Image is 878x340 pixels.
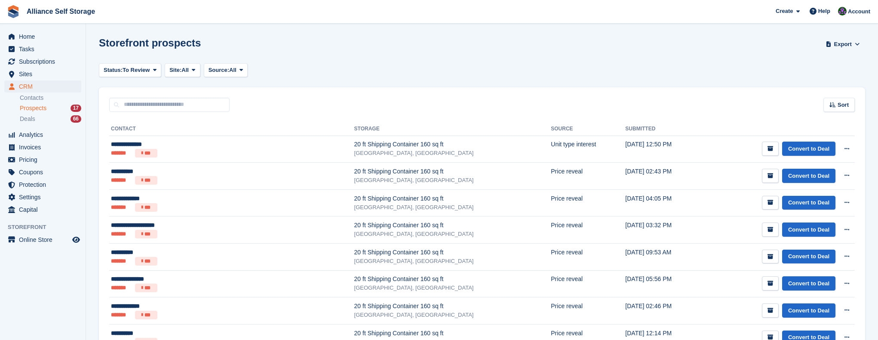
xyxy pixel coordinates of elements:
[8,223,86,232] span: Storefront
[165,63,200,77] button: Site: All
[204,63,248,77] button: Source: All
[4,191,81,203] a: menu
[354,140,551,149] div: 20 ft Shipping Container 160 sq ft
[71,105,81,112] div: 17
[782,196,835,210] a: Convert to Deal
[209,66,229,74] span: Source:
[20,115,35,123] span: Deals
[354,176,551,185] div: [GEOGRAPHIC_DATA], [GEOGRAPHIC_DATA]
[354,122,551,136] th: Storage
[354,167,551,176] div: 20 ft Shipping Container 160 sq ft
[848,7,870,16] span: Account
[625,136,702,163] td: [DATE] 12:50 PM
[19,204,71,216] span: Capital
[4,166,81,178] a: menu
[19,43,71,55] span: Tasks
[20,94,81,102] a: Contacts
[354,230,551,238] div: [GEOGRAPHIC_DATA], [GEOGRAPHIC_DATA]
[551,270,625,297] td: Price reveal
[7,5,20,18] img: stora-icon-8386f47178a22dfd0bd8f6a31ec36ba5ce8667c1dd55bd0f319d3a0aa187defe.svg
[20,104,81,113] a: Prospects 17
[834,40,852,49] span: Export
[4,129,81,141] a: menu
[354,329,551,338] div: 20 ft Shipping Container 160 sq ft
[4,141,81,153] a: menu
[71,235,81,245] a: Preview store
[782,169,835,183] a: Convert to Deal
[776,7,793,15] span: Create
[19,179,71,191] span: Protection
[354,203,551,212] div: [GEOGRAPHIC_DATA], [GEOGRAPHIC_DATA]
[354,194,551,203] div: 20 ft Shipping Container 160 sq ft
[4,234,81,246] a: menu
[19,234,71,246] span: Online Store
[229,66,236,74] span: All
[4,154,81,166] a: menu
[20,114,81,124] a: Deals 66
[4,43,81,55] a: menu
[625,122,702,136] th: Submitted
[824,37,862,51] button: Export
[354,284,551,292] div: [GEOGRAPHIC_DATA], [GEOGRAPHIC_DATA]
[4,204,81,216] a: menu
[625,216,702,244] td: [DATE] 03:32 PM
[19,56,71,68] span: Subscriptions
[19,68,71,80] span: Sites
[123,66,150,74] span: To Review
[4,68,81,80] a: menu
[19,80,71,93] span: CRM
[104,66,123,74] span: Status:
[551,136,625,163] td: Unit type interest
[551,297,625,325] td: Price reveal
[4,56,81,68] a: menu
[169,66,181,74] span: Site:
[99,37,201,49] h1: Storefront prospects
[782,223,835,237] a: Convert to Deal
[625,189,702,216] td: [DATE] 04:05 PM
[354,311,551,319] div: [GEOGRAPHIC_DATA], [GEOGRAPHIC_DATA]
[551,216,625,244] td: Price reveal
[20,104,46,112] span: Prospects
[23,4,98,19] a: Alliance Self Storage
[354,257,551,266] div: [GEOGRAPHIC_DATA], [GEOGRAPHIC_DATA]
[181,66,189,74] span: All
[354,149,551,158] div: [GEOGRAPHIC_DATA], [GEOGRAPHIC_DATA]
[4,179,81,191] a: menu
[4,80,81,93] a: menu
[99,63,161,77] button: Status: To Review
[109,122,354,136] th: Contact
[551,189,625,216] td: Price reveal
[625,244,702,271] td: [DATE] 09:53 AM
[551,122,625,136] th: Source
[551,163,625,190] td: Price reveal
[838,101,849,109] span: Sort
[354,221,551,230] div: 20 ft Shipping Container 160 sq ft
[625,270,702,297] td: [DATE] 05:56 PM
[19,129,71,141] span: Analytics
[354,302,551,311] div: 20 ft Shipping Container 160 sq ft
[19,166,71,178] span: Coupons
[354,275,551,284] div: 20 ft Shipping Container 160 sq ft
[838,7,847,15] img: Romilly Norton
[19,154,71,166] span: Pricing
[782,142,835,156] a: Convert to Deal
[354,248,551,257] div: 20 ft Shipping Container 160 sq ft
[4,31,81,43] a: menu
[625,297,702,325] td: [DATE] 02:46 PM
[782,276,835,291] a: Convert to Deal
[625,163,702,190] td: [DATE] 02:43 PM
[19,31,71,43] span: Home
[71,115,81,123] div: 66
[818,7,830,15] span: Help
[19,191,71,203] span: Settings
[782,303,835,318] a: Convert to Deal
[19,141,71,153] span: Invoices
[551,244,625,271] td: Price reveal
[782,250,835,264] a: Convert to Deal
